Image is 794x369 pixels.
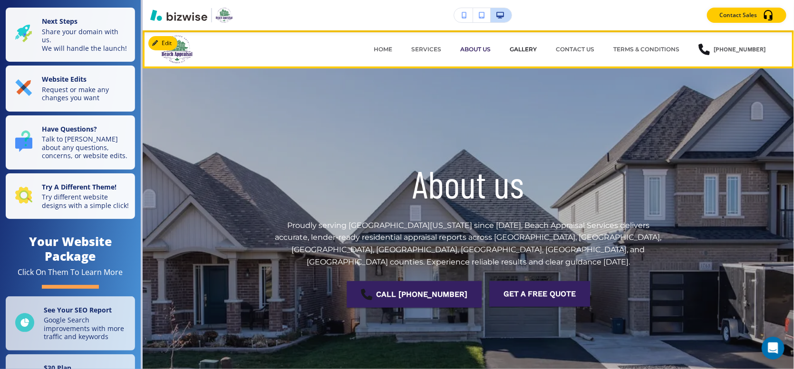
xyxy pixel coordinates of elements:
h4: Your Website Package [6,234,135,264]
img: Beach Appraisal Services [162,35,257,64]
p: SERVICES [411,45,441,54]
p: Talk to [PERSON_NAME] about any questions, concerns, or website edits. [42,135,129,160]
p: Contact Sales [719,11,757,19]
p: Proudly serving [GEOGRAPHIC_DATA][US_STATE] since [DATE], Beach Appraisal Services delivers accur... [270,219,667,268]
p: Request or make any changes you want [42,85,129,102]
button: Edit [148,36,177,50]
button: Contact Sales [707,8,786,23]
p: GALLERY [510,45,537,54]
p: About us [413,159,524,208]
iframe: Intercom live chat [762,337,784,360]
div: Click On Them To Learn More [18,267,123,277]
strong: Next Steps [42,17,77,26]
button: gET A FREE QUOTE [489,281,590,307]
strong: Website Edits [42,75,87,84]
img: Your Logo [216,8,232,23]
p: Google Search improvements with more traffic and keywords [44,316,129,341]
strong: Have Questions? [42,124,97,133]
p: ABOUT US [460,45,491,54]
p: Try different website designs with a simple click! [42,193,129,209]
button: Next StepsShare your domain with us.We will handle the launch! [6,8,135,62]
p: Terms & Conditions [613,45,679,54]
img: Bizwise Logo [150,9,207,21]
a: Call [PHONE_NUMBER] [347,281,482,308]
button: Have Questions?Talk to [PERSON_NAME] about any questions, concerns, or website edits. [6,115,135,170]
p: HOME [374,45,392,54]
p: CONTACT US [556,45,594,54]
p: Share your domain with us. We will handle the launch! [42,28,129,53]
button: Try A Different Theme!Try different website designs with a simple click! [6,173,135,219]
strong: See Your SEO Report [44,305,112,314]
button: Website EditsRequest or make any changes you want [6,66,135,112]
a: See Your SEO ReportGoogle Search improvements with more traffic and keywords [6,296,135,350]
a: [PHONE_NUMBER] [698,35,765,64]
strong: Try A Different Theme! [42,182,116,191]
